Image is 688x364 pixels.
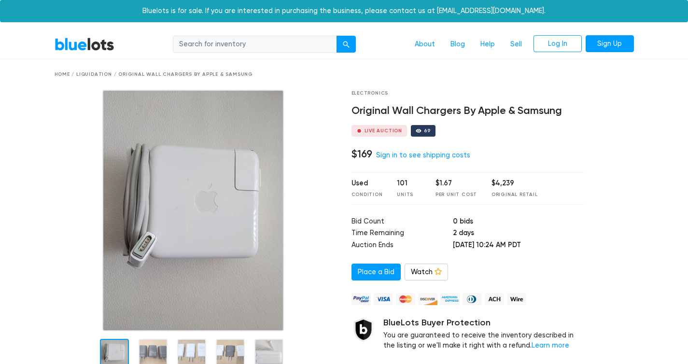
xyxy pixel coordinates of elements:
a: Sell [503,35,530,54]
div: Live Auction [365,128,403,133]
div: You are guaranteed to receive the inventory described in the listing or we'll make it right with ... [383,318,585,351]
div: Per Unit Cost [435,191,477,198]
h4: $169 [351,148,372,160]
h4: Original Wall Chargers By Apple & Samsung [351,105,585,117]
a: Sign in to see shipping costs [376,151,470,159]
img: wire-908396882fe19aaaffefbd8e17b12f2f29708bd78693273c0e28e3a24408487f.png [507,293,526,305]
img: paypal_credit-80455e56f6e1299e8d57f40c0dcee7b8cd4ae79b9eccbfc37e2480457ba36de9.png [351,293,371,305]
input: Search for inventory [173,36,337,53]
img: discover-82be18ecfda2d062aad2762c1ca80e2d36a4073d45c9e0ffae68cd515fbd3d32.png [418,293,437,305]
td: Bid Count [351,216,453,228]
td: 0 bids [453,216,584,228]
a: Place a Bid [351,264,401,281]
div: Units [397,191,421,198]
a: BlueLots [55,37,114,51]
h5: BlueLots Buyer Protection [383,318,585,328]
a: Learn more [532,341,569,350]
div: Original Retail [491,191,538,198]
img: ach-b7992fed28a4f97f893c574229be66187b9afb3f1a8d16a4691d3d3140a8ab00.png [485,293,504,305]
td: [DATE] 10:24 AM PDT [453,240,584,252]
div: Electronics [351,90,585,97]
img: a883b702-d829-4ed0-b1f3-dff03a1ae72b-1755192623.jpg [102,90,284,331]
img: american_express-ae2a9f97a040b4b41f6397f7637041a5861d5f99d0716c09922aba4e24c8547d.png [440,293,460,305]
a: About [407,35,443,54]
a: Sign Up [586,35,634,53]
div: 69 [424,128,431,133]
div: 101 [397,178,421,189]
div: $4,239 [491,178,538,189]
td: Auction Ends [351,240,453,252]
img: diners_club-c48f30131b33b1bb0e5d0e2dbd43a8bea4cb12cb2961413e2f4250e06c020426.png [463,293,482,305]
a: Log In [534,35,582,53]
img: buyer_protection_shield-3b65640a83011c7d3ede35a8e5a80bfdfaa6a97447f0071c1475b91a4b0b3d01.png [351,318,376,342]
a: Watch [405,264,448,281]
td: 2 days [453,228,584,240]
img: mastercard-42073d1d8d11d6635de4c079ffdb20a4f30a903dc55d1612383a1b395dd17f39.png [396,293,415,305]
td: Time Remaining [351,228,453,240]
img: visa-79caf175f036a155110d1892330093d4c38f53c55c9ec9e2c3a54a56571784bb.png [374,293,393,305]
a: Help [473,35,503,54]
div: Condition [351,191,383,198]
div: $1.67 [435,178,477,189]
div: Home / Liquidation / Original Wall Chargers By Apple & Samsung [55,71,634,78]
a: Blog [443,35,473,54]
div: Used [351,178,383,189]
